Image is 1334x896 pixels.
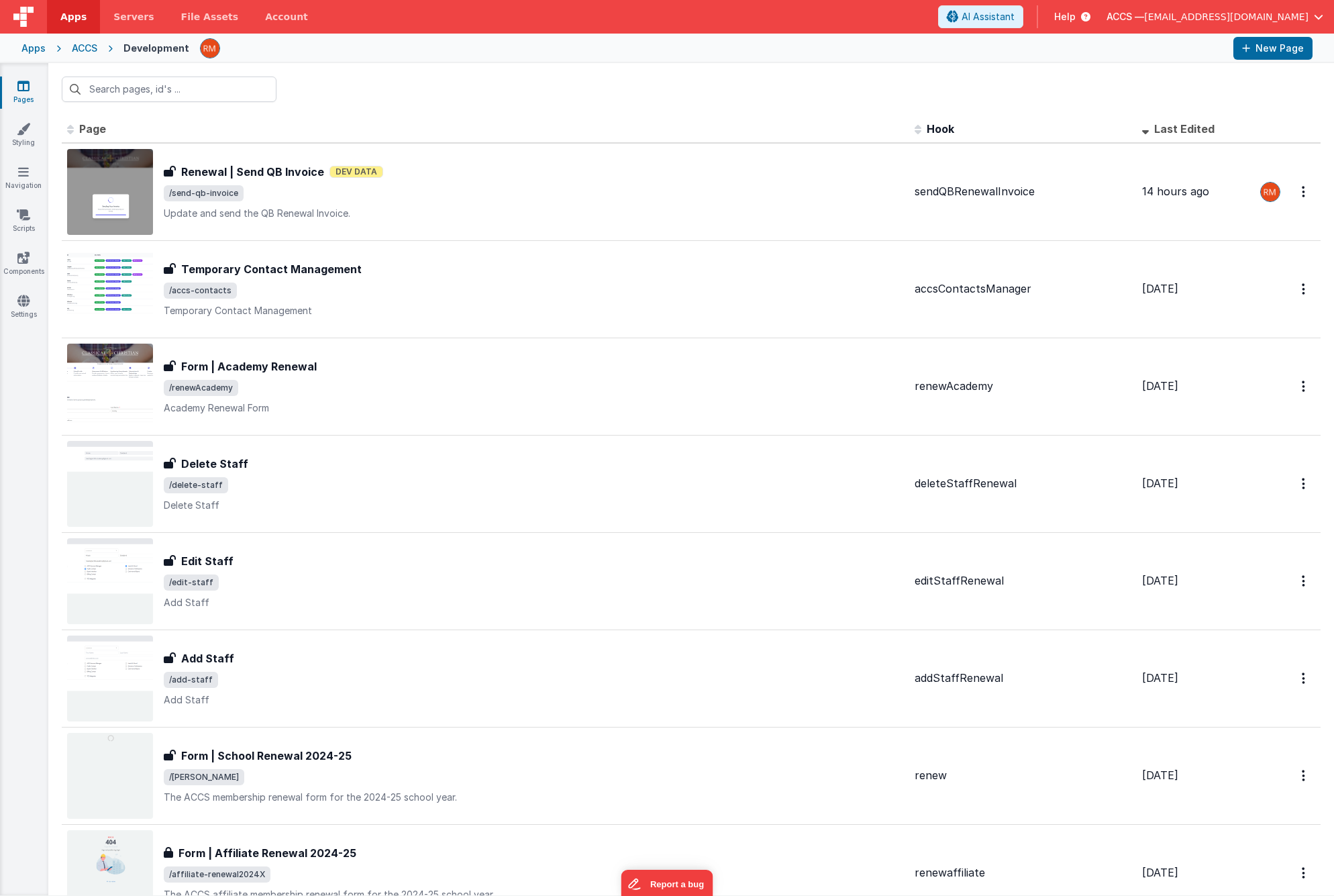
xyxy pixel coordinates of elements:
[1107,10,1144,23] span: ACCS —
[164,596,904,609] p: Add Staff
[1294,275,1315,303] button: Options
[164,791,904,804] p: The ACCS membership renewal form for the 2024-25 school year.
[1142,379,1178,393] span: [DATE]
[915,573,1131,589] div: editStaffRenewal
[1154,122,1215,136] span: Last Edited
[915,670,1131,686] div: addStaffRenewal
[181,10,239,23] span: File Assets
[164,185,244,201] span: /send-qb-invoice
[181,748,352,764] h3: Form | School Renewal 2024-25
[181,553,234,569] h3: Edit Staff
[1294,664,1315,692] button: Options
[915,281,1131,297] div: accsContactsManager
[1144,10,1309,23] span: [EMAIL_ADDRESS][DOMAIN_NAME]
[164,693,904,707] p: Add Staff
[927,122,954,136] span: Hook
[62,77,276,102] input: Search pages, id's ...
[1294,567,1315,595] button: Options
[1142,282,1178,295] span: [DATE]
[164,575,219,591] span: /edit-staff
[164,304,904,317] p: Temporary Contact Management
[181,164,324,180] h3: Renewal | Send QB Invoice
[164,477,228,493] span: /delete-staff
[1142,185,1209,198] span: 14 hours ago
[1054,10,1076,23] span: Help
[1142,477,1178,490] span: [DATE]
[21,42,46,55] div: Apps
[123,42,189,55] div: Development
[915,379,1131,394] div: renewAcademy
[164,769,244,785] span: /[PERSON_NAME]
[113,10,154,23] span: Servers
[915,768,1131,783] div: renew
[72,42,97,55] div: ACCS
[962,10,1015,23] span: AI Assistant
[1294,470,1315,497] button: Options
[178,845,356,861] h3: Form | Affiliate Renewal 2024-25
[181,456,248,472] h3: Delete Staff
[164,380,238,396] span: /renewAcademy
[181,261,362,277] h3: Temporary Contact Management
[164,499,904,512] p: Delete Staff
[1294,372,1315,400] button: Options
[164,401,904,415] p: Academy Renewal Form
[181,650,234,666] h3: Add Staff
[1233,37,1313,60] button: New Page
[1142,866,1178,879] span: [DATE]
[164,207,904,220] p: Update and send the QB Renewal Invoice.
[329,166,383,178] span: Dev Data
[1142,768,1178,782] span: [DATE]
[164,866,270,883] span: /affiliate-renewal2024X
[1294,859,1315,887] button: Options
[938,5,1023,28] button: AI Assistant
[181,358,317,375] h3: Form | Academy Renewal
[60,10,87,23] span: Apps
[1294,178,1315,205] button: Options
[1107,10,1323,23] button: ACCS — [EMAIL_ADDRESS][DOMAIN_NAME]
[915,476,1131,491] div: deleteStaffRenewal
[1261,183,1280,201] img: 1e10b08f9103151d1000344c2f9be56b
[915,865,1131,881] div: renewaffiliate
[164,672,218,688] span: /add-staff
[201,39,219,58] img: 1e10b08f9103151d1000344c2f9be56b
[1142,574,1178,587] span: [DATE]
[1294,762,1315,789] button: Options
[164,283,237,299] span: /accs-contacts
[1142,671,1178,685] span: [DATE]
[79,122,106,136] span: Page
[915,184,1131,199] div: sendQBRenewalInvoice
